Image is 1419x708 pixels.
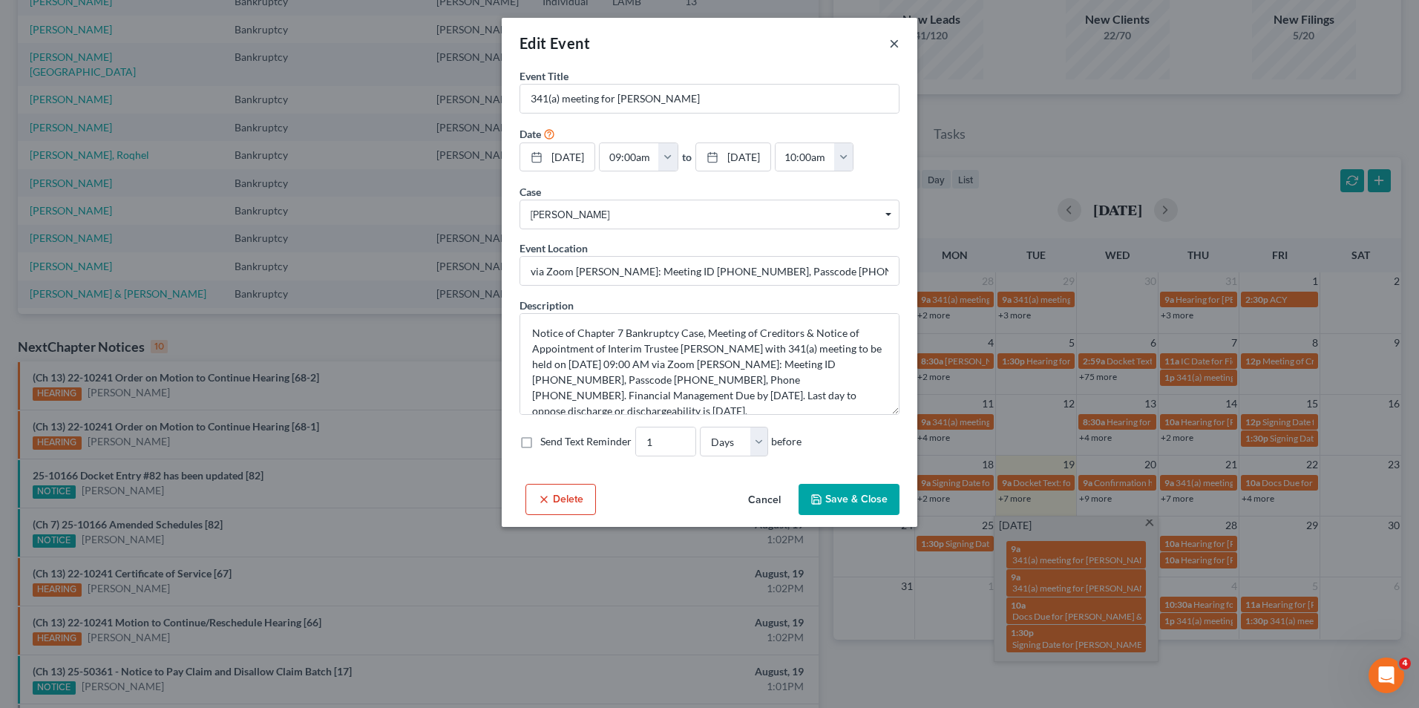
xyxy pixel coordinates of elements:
[540,434,632,449] label: Send Text Reminder
[771,434,802,449] span: before
[736,485,793,515] button: Cancel
[520,240,588,256] label: Event Location
[600,143,659,171] input: -- : --
[799,484,899,515] button: Save & Close
[696,143,770,171] a: [DATE]
[520,143,594,171] a: [DATE]
[525,484,596,515] button: Delete
[520,70,568,82] span: Event Title
[520,85,899,113] input: Enter event name...
[520,200,899,229] span: Select box activate
[520,257,899,285] input: Enter location...
[520,184,541,200] label: Case
[520,34,590,52] span: Edit Event
[776,143,835,171] input: -- : --
[1369,658,1404,693] iframe: Intercom live chat
[636,427,695,456] input: --
[1399,658,1411,669] span: 4
[531,207,888,223] span: [PERSON_NAME]
[520,298,574,313] label: Description
[682,149,692,165] label: to
[889,34,899,52] button: ×
[520,126,541,142] label: Date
